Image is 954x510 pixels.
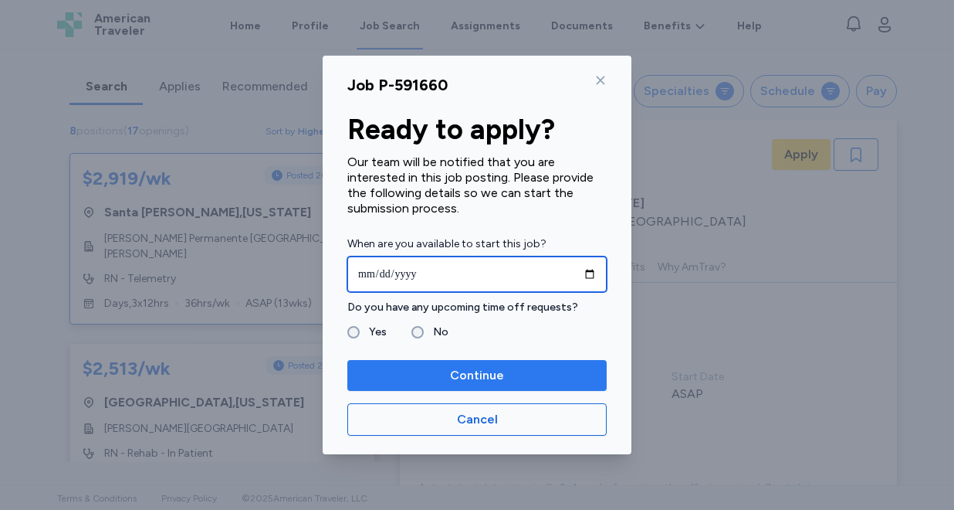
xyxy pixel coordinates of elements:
label: When are you available to start this job? [347,235,607,253]
label: Do you have any upcoming time off requests? [347,298,607,317]
div: Our team will be notified that you are interested in this job posting. Please provide the followi... [347,155,607,216]
div: Job P-591660 [347,74,448,96]
div: Ready to apply? [347,114,607,145]
span: Cancel [457,410,498,429]
label: Yes [360,323,387,342]
button: Continue [347,360,607,391]
label: No [424,323,448,342]
button: Cancel [347,403,607,436]
span: Continue [450,366,504,385]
